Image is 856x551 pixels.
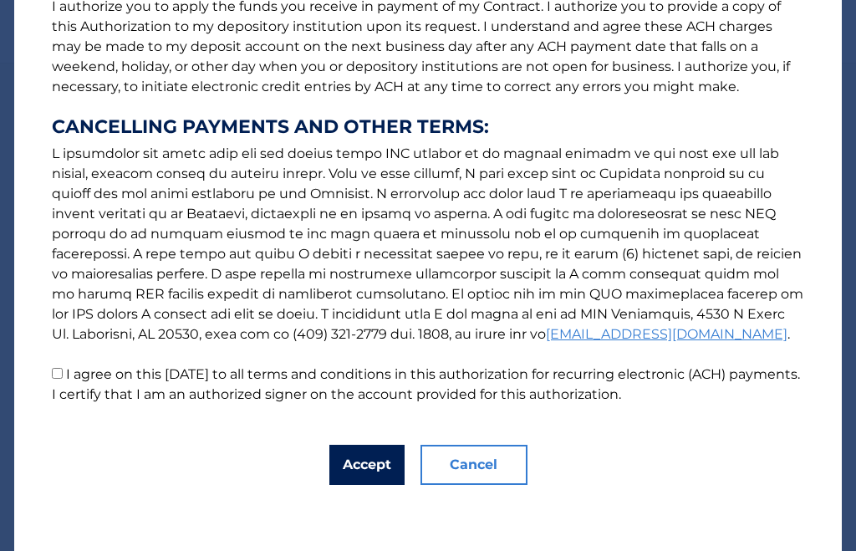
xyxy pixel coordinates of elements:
[420,445,527,485] button: Cancel
[329,445,405,485] button: Accept
[52,117,804,137] strong: CANCELLING PAYMENTS AND OTHER TERMS:
[546,326,787,342] a: [EMAIL_ADDRESS][DOMAIN_NAME]
[52,366,800,402] label: I agree on this [DATE] to all terms and conditions in this authorization for recurring electronic...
